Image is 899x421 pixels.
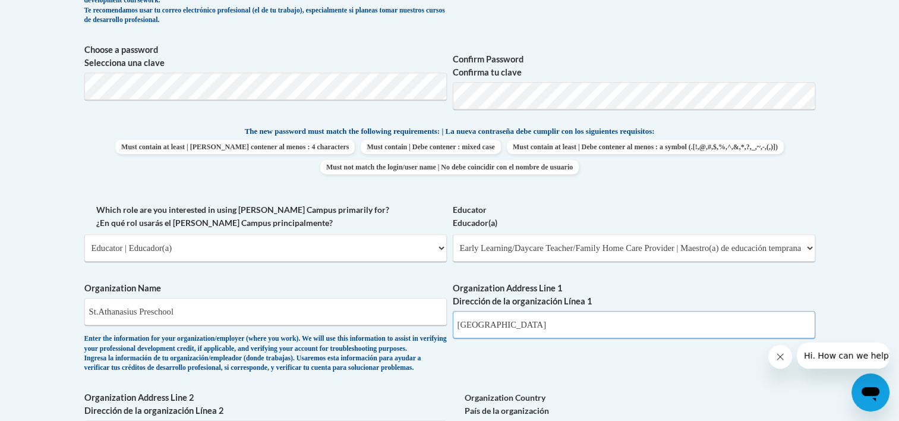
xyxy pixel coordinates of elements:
[361,140,500,154] span: Must contain | Debe contener : mixed case
[84,43,447,70] label: Choose a password Selecciona una clave
[851,373,889,411] iframe: Button to launch messaging window
[453,203,815,230] label: Educator Educador(a)
[453,282,815,308] label: Organization Address Line 1 Dirección de la organización Línea 1
[768,345,792,369] iframe: Close message
[115,140,355,154] span: Must contain at least | [PERSON_NAME] contener al menos : 4 characters
[7,8,96,18] span: Hi. How can we help?
[453,53,815,79] label: Confirm Password Confirma tu clave
[507,140,784,154] span: Must contain at least | Debe contener al menos : a symbol (.[!,@,#,$,%,^,&,*,?,_,~,-,(,)])
[797,343,889,369] iframe: Message from company
[453,391,815,417] label: Organization Country País de la organización
[84,391,447,417] label: Organization Address Line 2 Dirección de la organización Línea 2
[84,334,447,373] div: Enter the information for your organization/employer (where you work). We will use this informati...
[320,160,579,174] span: Must not match the login/user name | No debe coincidir con el nombre de usuario
[84,203,447,230] label: Which role are you interested in using [PERSON_NAME] Campus primarily for? ¿En qué rol usarás el ...
[84,282,447,295] label: Organization Name
[245,126,655,137] span: The new password must match the following requirements: | La nueva contraseña debe cumplir con lo...
[84,298,447,325] input: Metadata input
[453,311,815,338] input: Metadata input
